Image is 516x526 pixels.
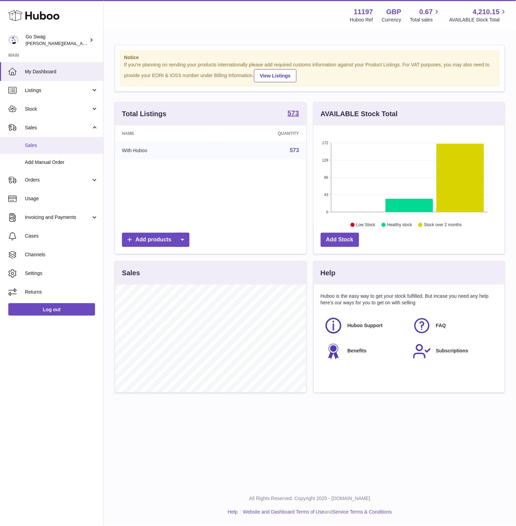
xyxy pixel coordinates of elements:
div: If you're planning on sending your products internationally please add required customs informati... [124,62,496,82]
text: Stock over 2 months [424,222,462,227]
td: With Huboo [115,141,216,159]
text: 43 [324,193,328,197]
th: Quantity [216,126,306,141]
text: 86 [324,175,328,179]
p: All Rights Reserved. Copyright 2025 - [DOMAIN_NAME] [109,496,510,502]
span: Total sales [410,17,441,23]
a: 573 [288,110,299,118]
span: FAQ [436,322,446,329]
strong: Notice [124,54,496,61]
span: Stock [25,106,91,112]
a: Help [228,509,238,515]
span: Add Manual Order [25,159,98,166]
span: Returns [25,289,98,295]
h3: Total Listings [122,109,167,119]
h3: Help [321,268,336,278]
a: Website and Dashboard Terms of Use [243,509,325,515]
span: Usage [25,195,98,202]
a: Huboo Support [324,316,406,335]
span: Invoicing and Payments [25,214,91,221]
a: View Listings [254,69,297,82]
a: FAQ [413,316,494,335]
a: Log out [8,303,95,316]
span: Listings [25,87,91,94]
text: 172 [322,141,328,145]
div: Currency [382,17,402,23]
span: My Dashboard [25,68,98,75]
span: Subscriptions [436,348,468,354]
strong: 11197 [354,7,373,17]
span: Orders [25,177,91,183]
li: and [241,509,392,516]
h3: AVAILABLE Stock Total [321,109,398,119]
span: [PERSON_NAME][EMAIL_ADDRESS][DOMAIN_NAME] [26,40,139,46]
text: 0 [326,210,328,214]
a: 4,210.15 AVAILABLE Stock Total [449,7,508,23]
img: leigh@goswag.com [8,35,19,45]
span: 4,210.15 [473,7,500,17]
h3: Sales [122,268,140,278]
span: Settings [25,270,98,277]
strong: 573 [288,110,299,117]
span: AVAILABLE Stock Total [449,17,508,23]
p: Huboo is the easy way to get your stock fulfilled. But incase you need any help here's our ways f... [321,293,498,306]
span: Sales [25,142,98,149]
text: 129 [322,158,328,162]
a: Service Terms & Conditions [332,509,392,515]
a: Add products [122,233,189,247]
th: Name [115,126,216,141]
span: Channels [25,251,98,258]
a: Subscriptions [413,342,494,361]
a: 0.67 Total sales [410,7,441,23]
a: Benefits [324,342,406,361]
text: Low Stock [356,222,375,227]
text: Healthy stock [387,222,412,227]
a: Add Stock [321,233,359,247]
span: 0.67 [420,7,433,17]
span: Benefits [348,348,367,354]
div: Go Swag [26,34,88,47]
span: Cases [25,233,98,239]
span: Huboo Support [348,322,383,329]
div: Huboo Ref [350,17,373,23]
span: Sales [25,124,91,131]
strong: GBP [386,7,401,17]
a: 573 [290,147,299,153]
